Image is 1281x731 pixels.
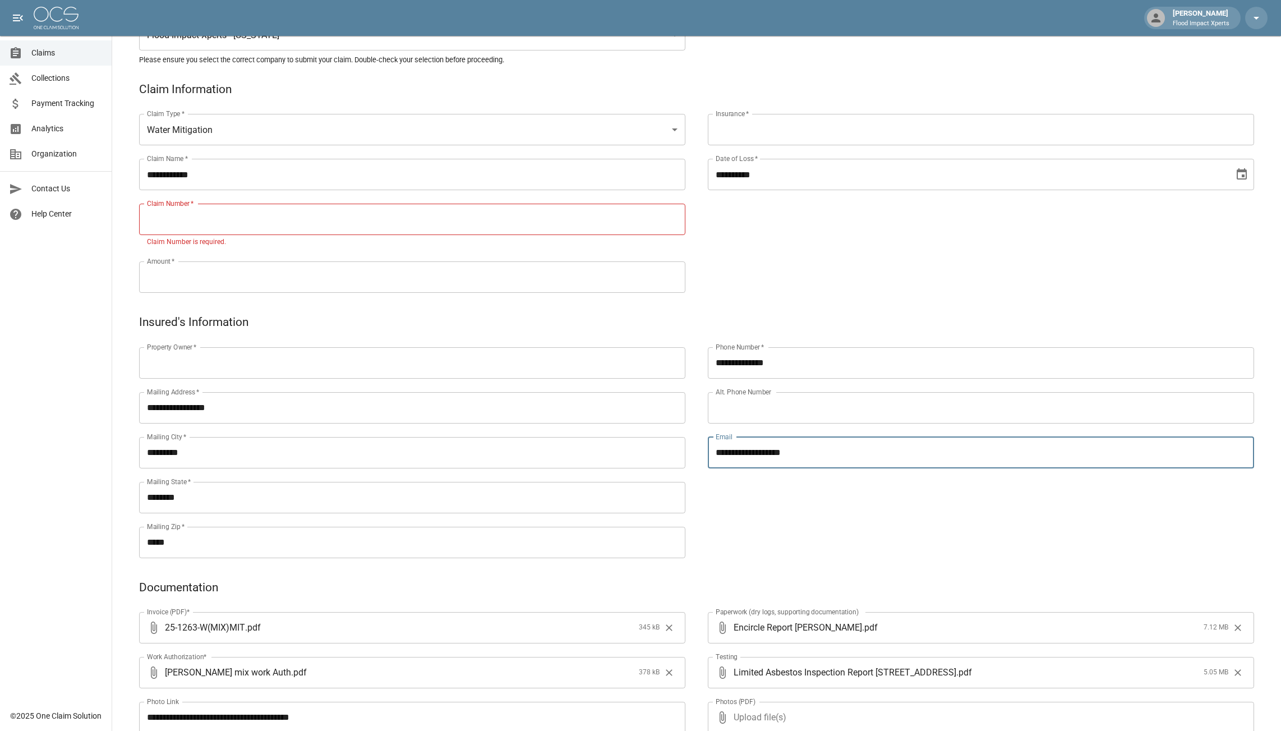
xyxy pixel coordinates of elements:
[147,477,191,486] label: Mailing State
[10,710,102,721] div: © 2025 One Claim Solution
[147,256,175,266] label: Amount
[716,109,749,118] label: Insurance
[716,697,755,706] label: Photos (PDF)
[716,387,771,397] label: Alt. Phone Number
[165,621,245,634] span: 25-1263-W(MIX)MIT
[734,666,956,679] span: Limited Asbestos Inspection Report [STREET_ADDRESS]
[34,7,79,29] img: ocs-logo-white-transparent.png
[1231,163,1253,186] button: Choose date, selected date is Sep 12, 2025
[716,432,732,442] label: Email
[956,666,972,679] span: . pdf
[31,208,103,220] span: Help Center
[31,72,103,84] span: Collections
[1168,8,1234,28] div: [PERSON_NAME]
[31,98,103,109] span: Payment Tracking
[734,621,862,634] span: Encircle Report [PERSON_NAME]
[7,7,29,29] button: open drawer
[31,148,103,160] span: Organization
[1229,619,1246,636] button: Clear
[31,123,103,135] span: Analytics
[1173,19,1229,29] p: Flood Impact Xperts
[147,237,678,248] p: Claim Number is required.
[716,342,764,352] label: Phone Number
[147,652,207,661] label: Work Authorization*
[147,522,185,531] label: Mailing Zip
[716,652,738,661] label: Testing
[661,664,678,681] button: Clear
[31,183,103,195] span: Contact Us
[245,621,261,634] span: . pdf
[147,199,193,208] label: Claim Number
[639,622,660,633] span: 345 kB
[661,619,678,636] button: Clear
[147,342,197,352] label: Property Owner
[716,607,859,617] label: Paperwork (dry logs, supporting documentation)
[147,387,199,397] label: Mailing Address
[139,114,685,145] div: Water Mitigation
[1204,622,1228,633] span: 7.12 MB
[1204,667,1228,678] span: 5.05 MB
[139,55,1254,65] h5: Please ensure you select the correct company to submit your claim. Double-check your selection be...
[147,154,188,163] label: Claim Name
[1229,664,1246,681] button: Clear
[862,621,878,634] span: . pdf
[639,667,660,678] span: 378 kB
[147,607,190,617] label: Invoice (PDF)*
[716,154,758,163] label: Date of Loss
[147,697,179,706] label: Photo Link
[147,432,187,442] label: Mailing City
[147,109,185,118] label: Claim Type
[165,666,291,679] span: [PERSON_NAME] mix work Auth
[291,666,307,679] span: . pdf
[31,47,103,59] span: Claims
